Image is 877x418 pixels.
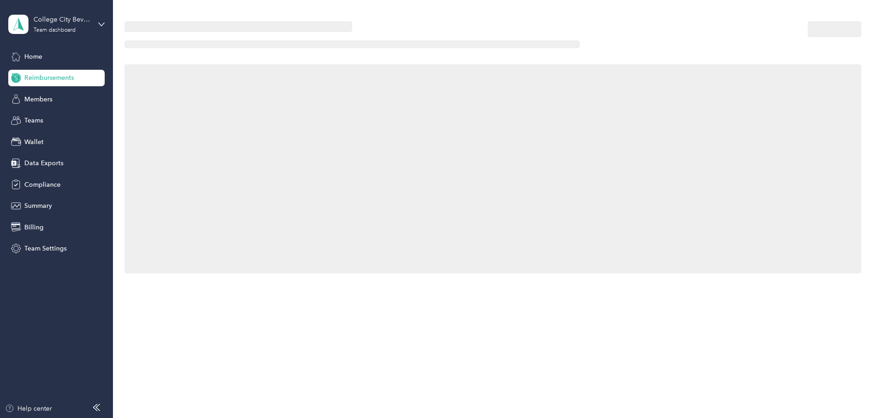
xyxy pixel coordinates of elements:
[24,244,67,253] span: Team Settings
[34,15,91,24] div: College City Beverage
[24,223,44,232] span: Billing
[34,28,76,33] div: Team dashboard
[5,404,52,413] button: Help center
[24,201,52,211] span: Summary
[826,367,877,418] iframe: Everlance-gr Chat Button Frame
[24,158,63,168] span: Data Exports
[24,116,43,125] span: Teams
[24,73,74,83] span: Reimbursements
[24,95,52,104] span: Members
[24,180,61,189] span: Compliance
[24,137,44,147] span: Wallet
[24,52,42,61] span: Home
